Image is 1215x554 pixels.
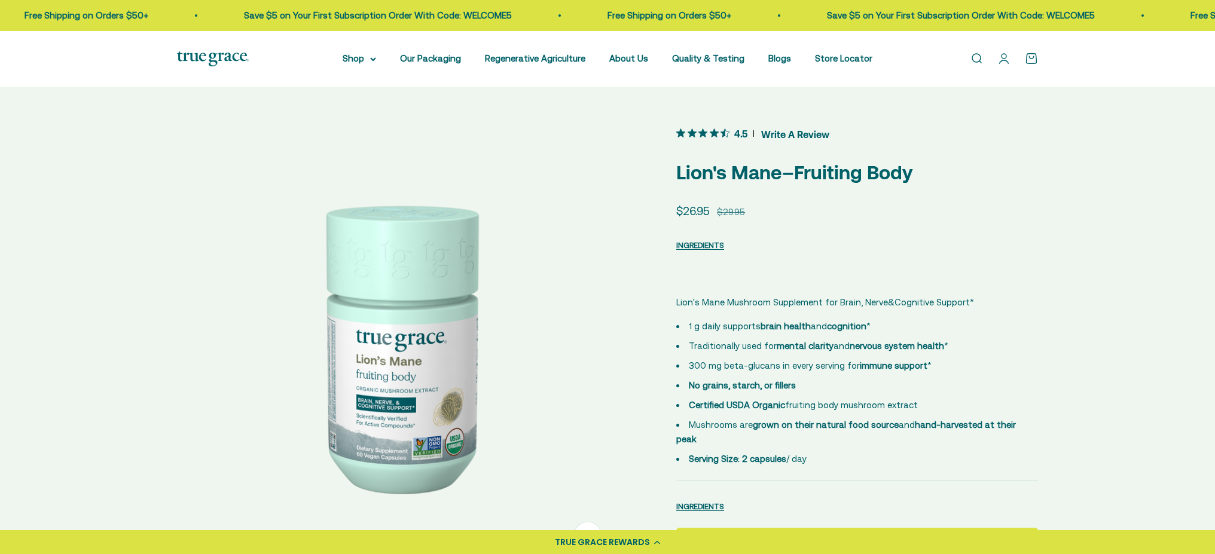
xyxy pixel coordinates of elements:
[689,454,786,464] strong: Serving Size: 2 capsules
[676,238,724,252] button: INGREDIENTS
[672,53,744,63] a: Quality & Testing
[689,321,871,331] span: 1 g daily supports and *
[777,341,834,351] strong: mental clarity
[400,53,461,63] a: Our Packaging
[753,420,899,430] strong: grown on their natural food source
[676,499,724,513] button: INGREDIENTS
[689,380,796,390] strong: No grains, starch, or fillers
[485,53,585,63] a: Regenerative Agriculture
[815,53,872,63] a: Store Locator
[676,202,710,220] sale-price: $26.95
[850,341,944,351] strong: nervous system health
[895,295,970,310] span: Cognitive Support
[768,53,791,63] a: Blogs
[676,398,1038,412] li: fruiting body mushroom extract
[689,400,785,410] strong: Certified USDA Organic
[676,452,1038,466] li: / day
[717,205,745,219] compare-at-price: $29.95
[676,125,829,143] button: 4.5 out 5 stars rating in total 12 reviews. Jump to reviews.
[689,360,932,371] span: 300 mg beta-glucans in every serving for *
[734,127,747,139] span: 4.5
[761,125,829,143] span: Write A Review
[219,8,487,23] p: Save $5 on Your First Subscription Order With Code: WELCOME5
[676,502,724,511] span: INGREDIENTS
[860,360,927,371] strong: immune support
[676,297,888,307] span: Lion's Mane Mushroom Supplement for Brain, Nerve
[582,10,706,20] a: Free Shipping on Orders $50+
[676,241,724,250] span: INGREDIENTS
[676,157,1038,188] p: Lion's Mane–Fruiting Body
[555,536,650,549] div: TRUE GRACE REWARDS
[761,321,811,331] strong: brain health
[609,53,648,63] a: About Us
[343,51,376,66] summary: Shop
[827,321,866,331] strong: cognition
[676,420,1016,444] span: Mushrooms are and
[689,341,948,351] span: Traditionally used for and *
[802,8,1070,23] p: Save $5 on Your First Subscription Order With Code: WELCOME5
[888,295,895,310] span: &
